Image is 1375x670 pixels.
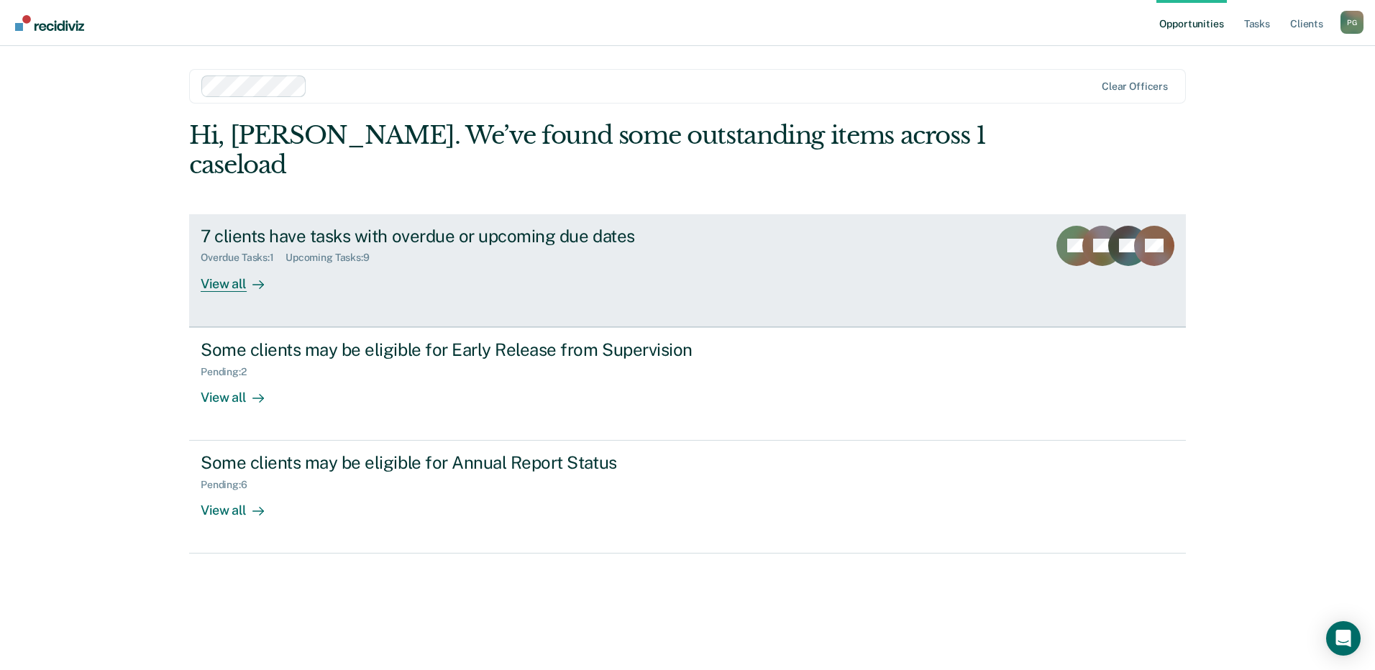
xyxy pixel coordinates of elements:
[201,252,285,264] div: Overdue Tasks : 1
[1326,621,1361,656] div: Open Intercom Messenger
[189,121,987,180] div: Hi, [PERSON_NAME]. We’ve found some outstanding items across 1 caseload
[285,252,381,264] div: Upcoming Tasks : 9
[201,479,259,491] div: Pending : 6
[189,441,1186,554] a: Some clients may be eligible for Annual Report StatusPending:6View all
[15,15,84,31] img: Recidiviz
[201,452,705,473] div: Some clients may be eligible for Annual Report Status
[201,339,705,360] div: Some clients may be eligible for Early Release from Supervision
[1102,81,1168,93] div: Clear officers
[201,491,281,519] div: View all
[1340,11,1363,34] div: P G
[201,226,705,247] div: 7 clients have tasks with overdue or upcoming due dates
[201,377,281,405] div: View all
[1340,11,1363,34] button: Profile dropdown button
[189,327,1186,441] a: Some clients may be eligible for Early Release from SupervisionPending:2View all
[201,264,281,292] div: View all
[189,214,1186,327] a: 7 clients have tasks with overdue or upcoming due datesOverdue Tasks:1Upcoming Tasks:9View all
[201,366,258,378] div: Pending : 2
